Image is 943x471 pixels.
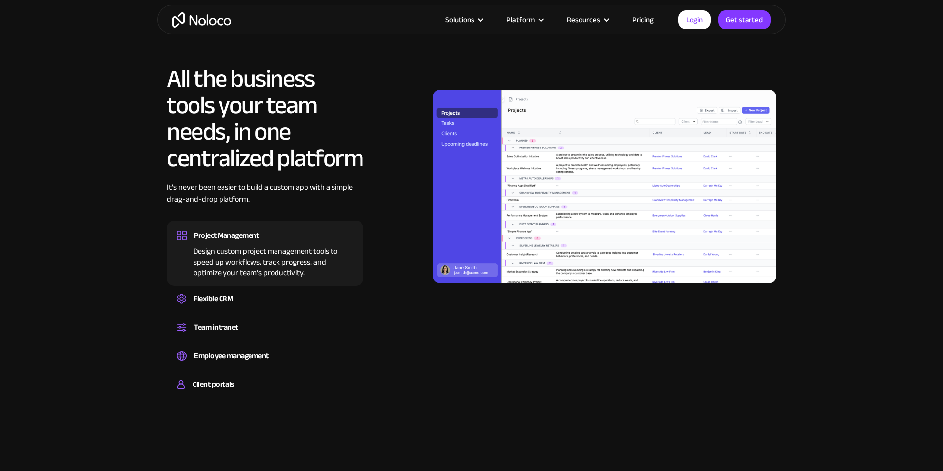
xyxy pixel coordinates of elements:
[678,10,711,29] a: Login
[167,181,363,220] div: It’s never been easier to build a custom app with a simple drag-and-drop platform.
[567,13,600,26] div: Resources
[194,320,238,335] div: Team intranet
[494,13,555,26] div: Platform
[620,13,666,26] a: Pricing
[193,377,234,392] div: Client portals
[194,228,259,243] div: Project Management
[506,13,535,26] div: Platform
[194,349,269,363] div: Employee management
[433,13,494,26] div: Solutions
[177,363,354,366] div: Easily manage employee information, track performance, and handle HR tasks from a single platform.
[167,65,363,172] h2: All the business tools your team needs, in one centralized platform
[177,306,354,309] div: Create a custom CRM that you can adapt to your business’s needs, centralize your workflows, and m...
[445,13,474,26] div: Solutions
[555,13,620,26] div: Resources
[177,335,354,338] div: Set up a central space for your team to collaborate, share information, and stay up to date on co...
[177,243,354,278] div: Design custom project management tools to speed up workflows, track progress, and optimize your t...
[172,12,231,28] a: home
[177,392,354,395] div: Build a secure, fully-branded, and personalized client portal that lets your customers self-serve.
[718,10,771,29] a: Get started
[194,292,233,306] div: Flexible CRM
